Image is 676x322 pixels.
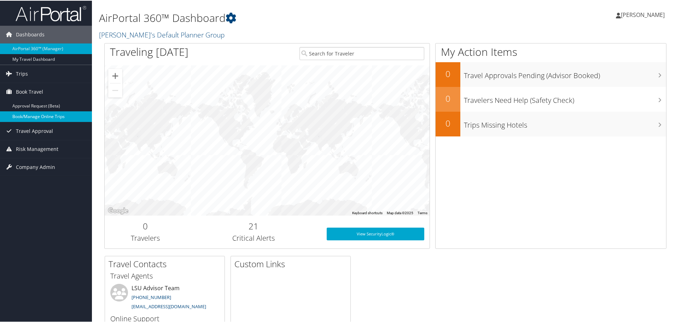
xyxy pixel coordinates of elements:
img: Google [106,206,130,215]
span: Book Travel [16,82,43,100]
button: Zoom in [108,68,122,82]
h2: Travel Contacts [109,257,225,269]
button: Keyboard shortcuts [352,210,383,215]
h3: Travel Approvals Pending (Advisor Booked) [464,66,666,80]
h1: Traveling [DATE] [110,44,188,59]
span: Map data ©2025 [387,210,413,214]
span: Risk Management [16,140,58,157]
a: 0Trips Missing Hotels [436,111,666,136]
h2: 0 [110,219,181,232]
h2: 21 [191,219,316,232]
span: Trips [16,64,28,82]
a: 0Travel Approvals Pending (Advisor Booked) [436,62,666,86]
a: [PERSON_NAME]'s Default Planner Group [99,29,226,39]
a: Terms (opens in new tab) [418,210,427,214]
input: Search for Traveler [299,46,424,59]
img: airportal-logo.png [16,5,86,21]
h2: 0 [436,92,460,104]
li: LSU Advisor Team [107,283,223,312]
span: [PERSON_NAME] [621,10,665,18]
h3: Critical Alerts [191,233,316,242]
a: Open this area in Google Maps (opens a new window) [106,206,130,215]
a: 0Travelers Need Help (Safety Check) [436,86,666,111]
button: Zoom out [108,83,122,97]
a: [PERSON_NAME] [616,4,672,25]
h2: 0 [436,67,460,79]
h3: Travelers [110,233,181,242]
h1: My Action Items [436,44,666,59]
h2: 0 [436,117,460,129]
h1: AirPortal 360™ Dashboard [99,10,481,25]
span: Dashboards [16,25,45,43]
a: [EMAIL_ADDRESS][DOMAIN_NAME] [132,303,206,309]
h3: Trips Missing Hotels [464,116,666,129]
h3: Travelers Need Help (Safety Check) [464,91,666,105]
span: Company Admin [16,158,55,175]
a: [PHONE_NUMBER] [132,293,171,300]
h2: Custom Links [234,257,350,269]
h3: Travel Agents [110,270,219,280]
span: Travel Approval [16,122,53,139]
a: View SecurityLogic® [327,227,424,240]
